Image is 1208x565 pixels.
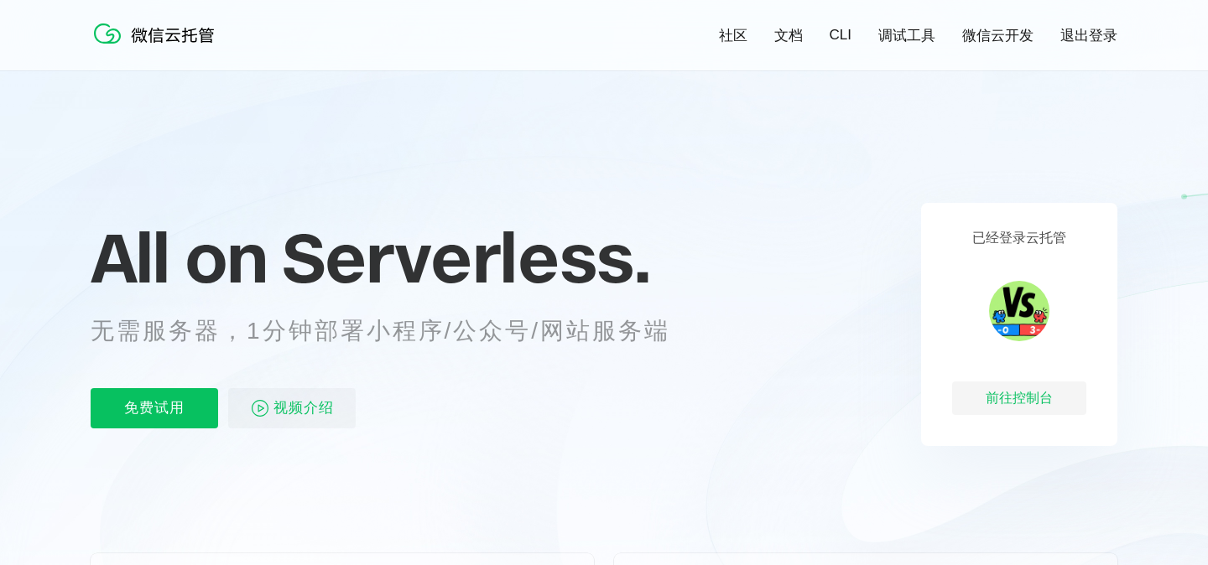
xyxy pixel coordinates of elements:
[91,215,266,299] span: All on
[774,26,803,45] a: 文档
[878,26,935,45] a: 调试工具
[91,388,218,428] p: 免费试用
[972,230,1066,247] p: 已经登录云托管
[830,27,851,44] a: CLI
[962,26,1034,45] a: 微信云开发
[91,314,701,348] p: 无需服务器，1分钟部署小程序/公众号/网站服务端
[91,39,225,53] a: 微信云托管
[91,17,225,50] img: 微信云托管
[952,381,1086,415] div: 前往控制台
[250,398,270,418] img: video_play.svg
[1060,26,1117,45] a: 退出登录
[273,388,334,428] span: 视频介绍
[282,215,650,299] span: Serverless.
[719,26,747,45] a: 社区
